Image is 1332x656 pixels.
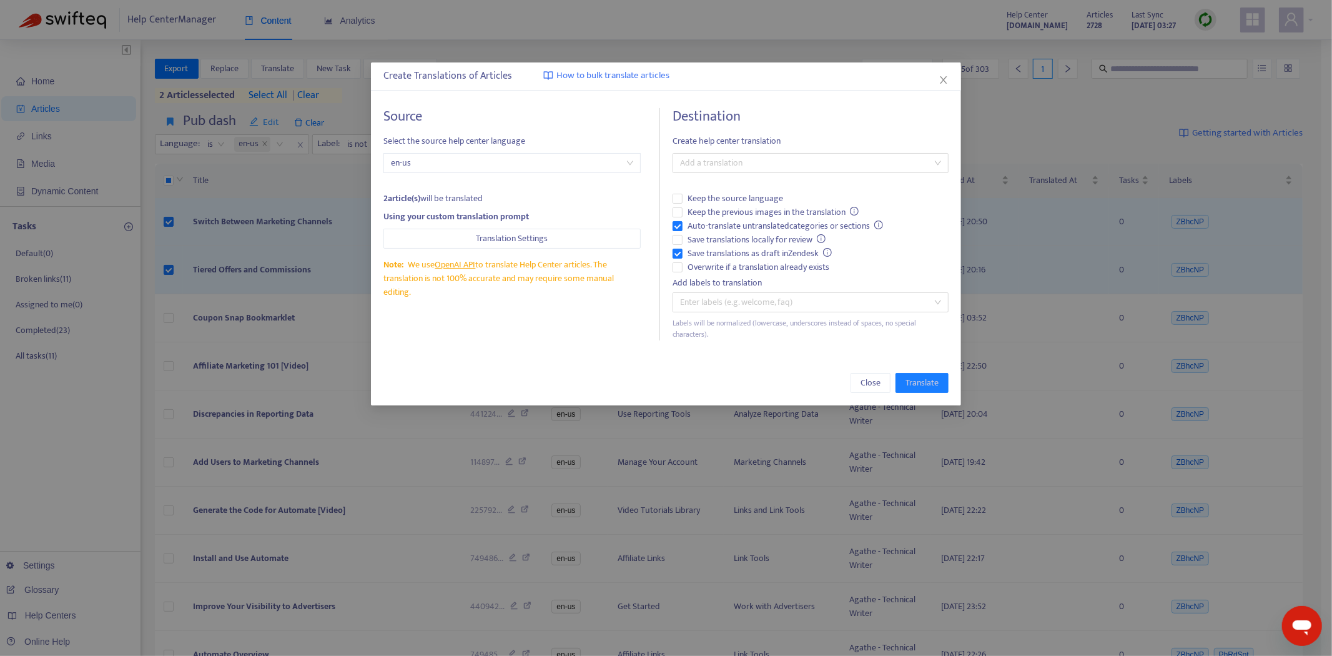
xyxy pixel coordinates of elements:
[817,234,826,243] span: info-circle
[383,192,641,206] div: will be translated
[673,276,949,290] div: Add labels to translation
[543,69,669,83] a: How to bulk translate articles
[823,248,832,257] span: info-circle
[435,257,476,272] a: OpenAI API
[683,206,864,219] span: Keep the previous images in the translation
[383,191,420,206] strong: 2 article(s)
[683,192,788,206] span: Keep the source language
[383,258,641,299] div: We use to translate Help Center articles. The translation is not 100% accurate and may require so...
[673,317,949,341] div: Labels will be normalized (lowercase, underscores instead of spaces, no special characters).
[937,73,950,87] button: Close
[861,376,881,390] span: Close
[683,247,837,261] span: Save translations as draft in Zendesk
[556,69,669,83] span: How to bulk translate articles
[874,221,883,229] span: info-circle
[383,210,641,224] div: Using your custom translation prompt
[683,233,831,247] span: Save translations locally for review
[383,134,641,148] span: Select the source help center language
[1282,606,1322,646] iframe: Button to launch messaging window
[939,75,949,85] span: close
[850,207,859,216] span: info-circle
[383,69,949,84] div: Create Translations of Articles
[383,229,641,249] button: Translation Settings
[673,134,949,148] span: Create help center translation
[383,257,403,272] span: Note:
[383,108,641,125] h4: Source
[391,154,633,172] span: en-us
[476,232,548,246] span: Translation Settings
[895,373,949,393] button: Translate
[683,219,889,233] span: Auto-translate untranslated categories or sections
[851,373,890,393] button: Close
[683,261,834,274] span: Overwrite if a translation already exists
[673,108,949,125] h4: Destination
[543,71,553,81] img: image-link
